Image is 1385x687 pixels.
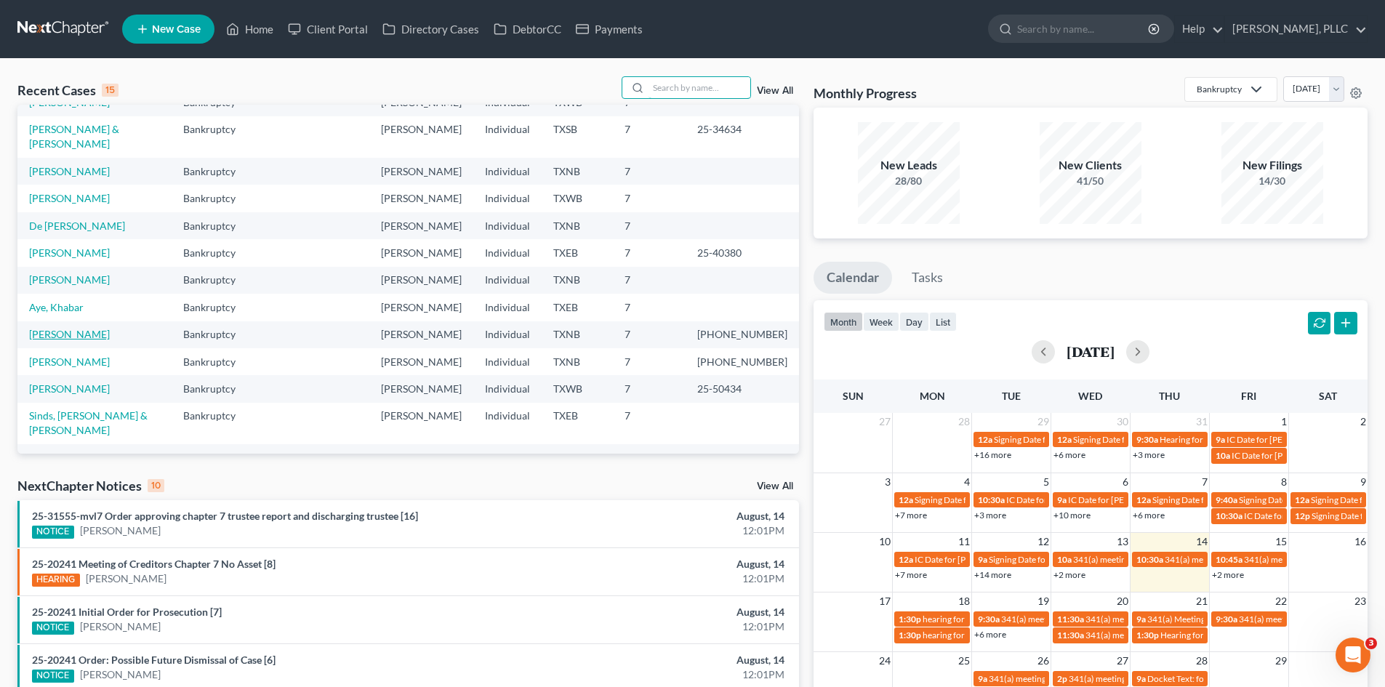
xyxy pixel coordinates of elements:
a: 25-31555-mvl7 Order approving chapter 7 trustee report and discharging trustee [16] [32,510,418,522]
td: 7 [613,375,686,402]
span: Signing Date for [PERSON_NAME][GEOGRAPHIC_DATA] [994,434,1212,445]
span: 341(a) meeting for [PERSON_NAME] [989,673,1129,684]
td: [PERSON_NAME] [369,267,473,294]
td: TXNB [542,321,613,348]
div: 14/30 [1221,174,1323,188]
span: 9a [1136,614,1146,624]
span: 1:30p [899,614,921,624]
span: 9:30a [1136,434,1158,445]
span: 5 [1042,473,1051,491]
span: 27 [1115,652,1130,670]
span: 341(a) meeting for [PERSON_NAME] [1244,554,1384,565]
span: IC Date for [PERSON_NAME] [1244,510,1355,521]
button: list [929,312,957,332]
a: +6 more [974,629,1006,640]
h2: [DATE] [1067,344,1115,359]
td: [PERSON_NAME] [369,239,473,266]
span: IC Date for [PERSON_NAME] [1232,450,1343,461]
a: [PERSON_NAME] [29,273,110,286]
a: Payments [569,16,650,42]
a: +14 more [974,569,1011,580]
td: 7 [613,267,686,294]
span: 21 [1195,592,1209,610]
span: 17 [878,592,892,610]
td: 7 [613,403,686,444]
td: TXEB [542,403,613,444]
span: Signing Date for [PERSON_NAME] [1152,494,1282,505]
span: 6 [1121,473,1130,491]
span: 10:30a [1136,554,1163,565]
div: August, 14 [543,605,784,619]
td: Bankruptcy [172,375,262,402]
a: Aye, Khabar [29,301,84,313]
div: 28/80 [858,174,960,188]
button: day [899,312,929,332]
td: 7 [613,239,686,266]
td: [PERSON_NAME] [369,403,473,444]
td: 7 [613,116,686,158]
div: NOTICE [32,670,74,683]
span: 12a [1295,494,1309,505]
span: Signing Date for [PERSON_NAME], Tereyana [915,494,1083,505]
td: Individual [473,239,542,266]
span: New Case [152,24,201,35]
input: Search by name... [649,77,750,98]
span: hearing for [923,630,965,640]
a: [PERSON_NAME], PLLC [1225,16,1367,42]
td: Bankruptcy [172,158,262,185]
a: 25-20241 Meeting of Creditors Chapter 7 No Asset [8] [32,558,276,570]
a: Sinds, [PERSON_NAME] & [PERSON_NAME] [29,409,148,436]
span: 1:30p [1136,630,1159,640]
div: 12:01PM [543,523,784,538]
span: 3 [883,473,892,491]
a: De [PERSON_NAME] [29,220,125,232]
span: 3 [1365,638,1377,649]
td: 25-20241 [686,444,799,486]
a: +10 more [1053,510,1091,521]
span: 10:45a [1216,554,1243,565]
span: 12a [899,494,913,505]
td: 25-40380 [686,239,799,266]
a: [PERSON_NAME] & [PERSON_NAME] [29,123,119,150]
div: August, 14 [543,509,784,523]
td: [PERSON_NAME] [369,294,473,321]
span: 18 [957,592,971,610]
td: TXSB [542,116,613,158]
span: 9a [1136,673,1146,684]
a: [PERSON_NAME] [29,382,110,395]
a: 25-20241 Initial Order for Prosecution [7] [32,606,222,618]
span: IC Date for [PERSON_NAME] [1068,494,1179,505]
span: 10a [1057,554,1072,565]
a: +2 more [1053,569,1085,580]
td: [PERSON_NAME] [369,375,473,402]
td: Bankruptcy [172,185,262,212]
td: TXEB [542,239,613,266]
td: 7 [613,185,686,212]
span: 11 [957,533,971,550]
td: [PERSON_NAME] [369,348,473,375]
span: 2 [1359,413,1368,430]
span: 25 [957,652,971,670]
td: [PHONE_NUMBER] [686,321,799,348]
td: Individual [473,212,542,239]
span: 15 [1274,533,1288,550]
span: 27 [878,413,892,430]
td: TXNB [542,348,613,375]
td: TXSB [542,444,613,486]
a: +3 more [974,510,1006,521]
td: Individual [473,375,542,402]
a: Help [1175,16,1224,42]
span: 4 [963,473,971,491]
td: TXNB [542,158,613,185]
div: New Clients [1040,157,1141,174]
a: Home [219,16,281,42]
span: 12a [978,434,992,445]
span: 341(a) meeting for [PERSON_NAME] [1085,630,1226,640]
span: Sat [1319,390,1337,402]
td: TXEB [542,294,613,321]
td: 7 [613,294,686,321]
td: Bankruptcy [172,444,262,486]
span: 1 [1280,413,1288,430]
span: Hearing for [PERSON_NAME] & [PERSON_NAME] [1160,434,1350,445]
span: 28 [1195,652,1209,670]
